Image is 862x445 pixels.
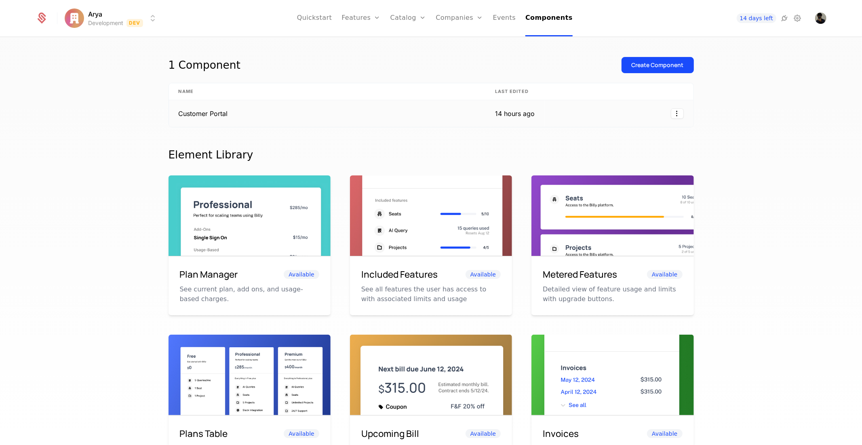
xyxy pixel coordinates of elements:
div: Element Library [169,147,694,163]
div: 14 hours ago [495,109,535,118]
div: 1 Component [169,57,240,73]
span: Available [647,270,682,279]
th: Last edited [485,83,544,100]
a: 14 days left [737,13,776,23]
h6: Upcoming Bill [361,427,419,441]
p: See all features the user has access to with associated limits and usage [361,285,501,304]
h6: Plans Table [180,427,228,441]
span: Available [284,429,319,438]
button: Create Component [622,57,694,73]
td: Customer Portal [169,100,485,127]
p: Detailed view of feature usage and limits with upgrade buttons. [543,285,682,304]
p: See current plan, add ons, and usage-based charges. [180,285,319,304]
img: Arya [65,8,84,28]
a: Settings [792,13,802,23]
button: Open user button [815,13,826,24]
span: Available [466,270,501,279]
span: Dev [126,19,143,27]
a: Integrations [780,13,789,23]
button: Select action [671,108,684,119]
div: Development [88,19,123,27]
img: Arya Pratap [815,13,826,24]
span: Available [647,429,682,438]
span: Available [284,270,319,279]
h6: Invoices [543,427,579,441]
span: Available [466,429,501,438]
div: Create Component [632,61,684,69]
button: Select environment [67,9,158,27]
h6: Metered Features [543,268,617,281]
span: Arya [88,9,102,19]
h6: Included Features [361,268,438,281]
h6: Plan Manager [180,268,238,281]
th: Name [169,83,485,100]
